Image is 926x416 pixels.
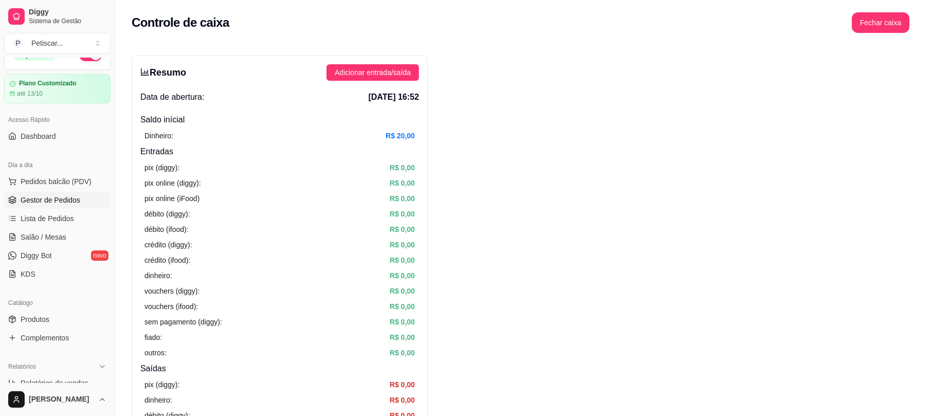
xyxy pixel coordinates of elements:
article: R$ 0,00 [390,193,415,204]
article: R$ 0,00 [390,255,415,266]
article: outros: [144,347,167,358]
span: Sistema de Gestão [29,17,106,25]
article: R$ 0,00 [390,347,415,358]
article: R$ 0,00 [390,301,415,312]
article: R$ 0,00 [390,239,415,250]
article: R$ 0,00 [390,224,415,235]
span: Relatórios [8,363,36,371]
article: pix online (diggy): [144,177,201,189]
article: pix (diggy): [144,162,179,173]
article: débito (diggy): [144,208,190,220]
h4: Entradas [140,146,419,158]
a: Gestor de Pedidos [4,192,111,208]
article: R$ 0,00 [390,177,415,189]
span: [PERSON_NAME] [29,395,94,404]
article: Dinheiro: [144,130,173,141]
article: R$ 0,00 [390,379,415,390]
span: Diggy [29,8,106,17]
article: R$ 0,00 [390,285,415,297]
article: até 13/10 [17,89,43,98]
article: R$ 0,00 [390,270,415,281]
span: Lista de Pedidos [21,213,74,224]
span: Produtos [21,314,49,324]
a: Diggy Botnovo [4,247,111,264]
span: Adicionar entrada/saída [335,67,411,78]
a: Lista de Pedidos [4,210,111,227]
span: Diggy Bot [21,250,52,261]
h4: Saldo inícial [140,114,419,126]
article: dinheiro: [144,394,172,406]
button: Pedidos balcão (PDV) [4,173,111,190]
a: Produtos [4,311,111,328]
div: Petiscar ... [31,38,63,48]
div: Dia a dia [4,157,111,173]
span: Relatórios de vendas [21,378,88,388]
article: dinheiro: [144,270,172,281]
article: vouchers (ifood): [144,301,198,312]
h4: Saídas [140,363,419,375]
span: KDS [21,269,35,279]
h3: Resumo [140,65,186,80]
span: Data de abertura: [140,91,205,103]
article: fiado: [144,332,162,343]
span: Salão / Mesas [21,232,66,242]
article: vouchers (diggy): [144,285,199,297]
a: Plano Customizadoaté 13/10 [4,74,111,103]
h2: Controle de caixa [132,14,229,31]
span: Complementos [21,333,69,343]
article: pix online (iFood) [144,193,199,204]
article: débito (ifood): [144,224,189,235]
button: Select a team [4,33,111,53]
a: Salão / Mesas [4,229,111,245]
a: Dashboard [4,128,111,144]
article: pix (diggy): [144,379,179,390]
article: R$ 0,00 [390,394,415,406]
a: Relatórios de vendas [4,375,111,391]
article: crédito (diggy): [144,239,192,250]
article: R$ 0,00 [390,162,415,173]
a: DiggySistema de Gestão [4,4,111,29]
span: P [13,38,23,48]
article: R$ 0,00 [390,208,415,220]
span: Gestor de Pedidos [21,195,80,205]
a: Complementos [4,330,111,346]
span: [DATE] 16:52 [369,91,419,103]
div: Acesso Rápido [4,112,111,128]
button: [PERSON_NAME] [4,387,111,412]
button: Adicionar entrada/saída [326,64,419,81]
a: KDS [4,266,111,282]
article: R$ 0,00 [390,316,415,328]
article: crédito (ifood): [144,255,190,266]
article: R$ 0,00 [390,332,415,343]
article: sem pagamento (diggy): [144,316,222,328]
span: bar-chart [140,67,150,77]
span: Pedidos balcão (PDV) [21,176,92,187]
div: Catálogo [4,295,111,311]
span: Dashboard [21,131,56,141]
article: R$ 20,00 [386,130,415,141]
button: Fechar caixa [852,12,910,33]
article: Plano Customizado [19,80,76,87]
